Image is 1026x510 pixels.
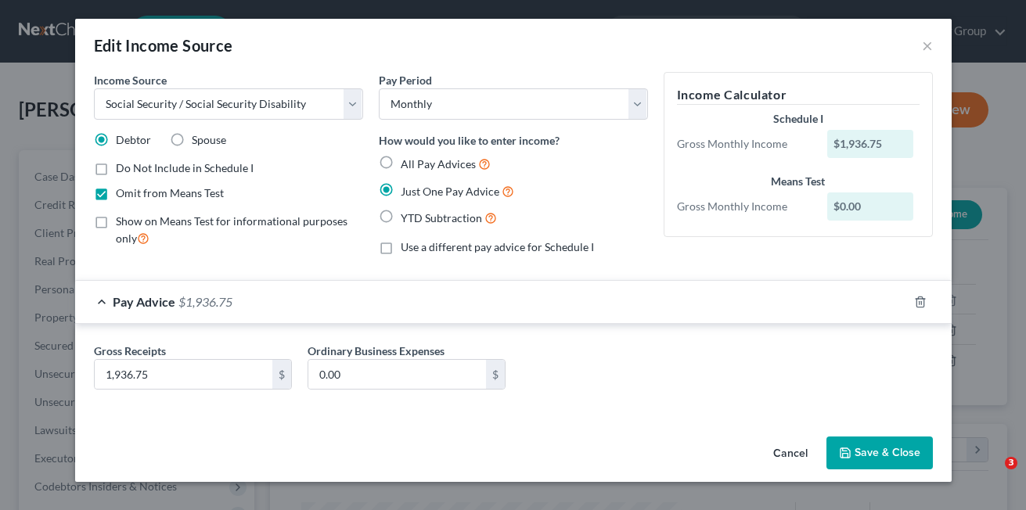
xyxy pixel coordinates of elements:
[272,360,291,390] div: $
[922,36,933,55] button: ×
[113,294,175,309] span: Pay Advice
[401,157,476,171] span: All Pay Advices
[116,133,151,146] span: Debtor
[116,161,254,174] span: Do Not Include in Schedule I
[94,343,166,359] label: Gross Receipts
[192,133,226,146] span: Spouse
[95,360,272,390] input: 0.00
[401,240,594,253] span: Use a different pay advice for Schedule I
[178,294,232,309] span: $1,936.75
[94,74,167,87] span: Income Source
[761,438,820,469] button: Cancel
[308,360,486,390] input: 0.00
[401,211,482,224] span: YTD Subtraction
[826,436,933,469] button: Save & Close
[669,136,820,152] div: Gross Monthly Income
[669,199,820,214] div: Gross Monthly Income
[827,130,913,158] div: $1,936.75
[116,186,224,199] span: Omit from Means Test
[401,185,499,198] span: Just One Pay Advice
[379,72,432,88] label: Pay Period
[827,192,913,221] div: $0.00
[677,111,920,127] div: Schedule I
[308,343,445,359] label: Ordinary Business Expenses
[379,132,560,149] label: How would you like to enter income?
[677,85,920,105] h5: Income Calculator
[1005,457,1017,469] span: 3
[94,34,233,56] div: Edit Income Source
[677,174,920,189] div: Means Test
[486,360,505,390] div: $
[973,457,1010,494] iframe: Intercom live chat
[116,214,347,245] span: Show on Means Test for informational purposes only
